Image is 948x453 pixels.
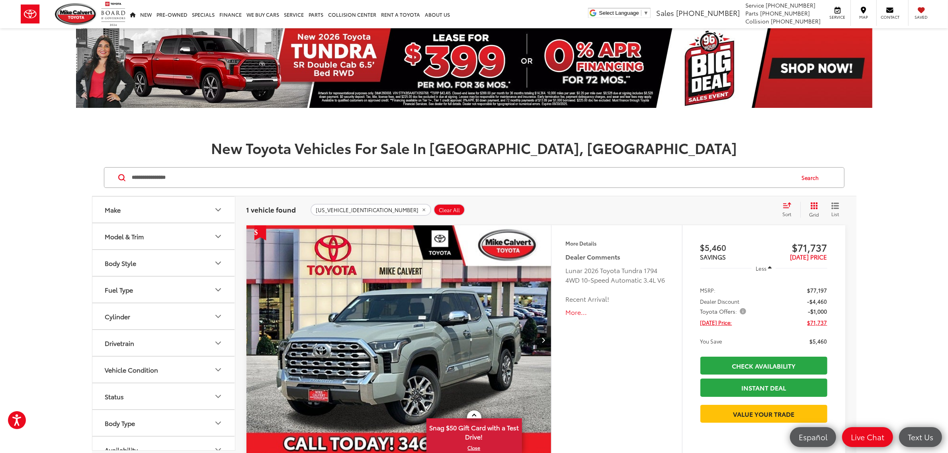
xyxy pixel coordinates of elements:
button: remove 5TFMC5DB1TX118426 [311,204,431,216]
span: Sales [656,8,674,18]
div: Cylinder [105,312,131,320]
span: Saved [913,14,930,20]
span: Live Chat [847,432,888,442]
span: You Save [700,337,722,345]
span: ▼ [643,10,649,16]
div: Status [105,392,124,400]
span: Clear All [439,207,460,213]
span: $71,737 [764,241,827,253]
span: List [831,211,839,217]
button: DrivetrainDrivetrain [92,330,236,356]
a: Instant Deal [700,379,827,396]
span: [PHONE_NUMBER] [676,8,740,18]
div: Make [213,205,223,215]
span: ​ [641,10,641,16]
div: Model & Trim [105,232,144,240]
span: Map [855,14,872,20]
span: Collision [745,17,769,25]
button: Grid View [800,202,825,218]
span: MSRP: [700,286,716,294]
span: Toyota Offers: [700,307,748,315]
div: Body Style [213,258,223,268]
button: Body TypeBody Type [92,410,236,436]
span: Select Language [599,10,639,16]
span: $71,737 [807,318,827,326]
button: List View [825,202,845,218]
a: Check Availability [700,357,827,375]
button: Body StyleBody Style [92,250,236,276]
span: [PHONE_NUMBER] [766,1,815,9]
img: New 2026 Toyota Tundra [76,28,872,108]
input: Search by Make, Model, or Keyword [131,168,794,187]
span: [PHONE_NUMBER] [771,17,821,25]
div: Body Type [105,419,135,427]
span: Text Us [904,432,937,442]
span: $5,460 [810,337,827,345]
div: Drivetrain [105,339,135,347]
h5: Dealer Comments [565,252,668,262]
button: Model & TrimModel & Trim [92,223,236,249]
div: Cylinder [213,312,223,321]
button: More... [565,308,668,317]
span: Grid [809,211,819,218]
button: Select sort value [779,202,800,218]
span: Contact [881,14,899,20]
span: Get Price Drop Alert [254,225,266,240]
button: Toyota Offers: [700,307,749,315]
button: Vehicle ConditionVehicle Condition [92,357,236,383]
span: -$1,000 [808,307,827,315]
span: Español [795,432,831,442]
span: 1 vehicle found [246,205,296,214]
span: Service [829,14,846,20]
a: Value Your Trade [700,405,827,423]
div: Body Type [213,418,223,428]
span: Service [745,1,764,9]
span: [PHONE_NUMBER] [760,9,810,17]
button: Next image [535,326,551,354]
span: $77,197 [807,286,827,294]
a: Español [790,427,836,447]
button: StatusStatus [92,383,236,409]
h4: More Details [565,240,668,246]
button: CylinderCylinder [92,303,236,329]
span: Dealer Discount [700,297,740,305]
button: Less [752,261,776,275]
div: Body Style [105,259,137,267]
span: [DATE] Price: [700,318,732,326]
button: Fuel TypeFuel Type [92,277,236,303]
div: Status [213,392,223,401]
div: Fuel Type [213,285,223,295]
div: Vehicle Condition [213,365,223,375]
div: Make [105,206,121,213]
div: Vehicle Condition [105,366,158,373]
button: Clear All [434,204,465,216]
a: Select Language​ [599,10,649,16]
span: $5,460 [700,241,764,253]
button: Search [794,168,831,187]
a: Live Chat [842,427,893,447]
div: Fuel Type [105,286,133,293]
a: Text Us [899,427,942,447]
span: Sort [783,211,792,217]
span: Snag $50 Gift Card with a Test Drive! [427,419,521,443]
span: Parts [745,9,758,17]
span: [US_VEHICLE_IDENTIFICATION_NUMBER] [316,207,419,213]
div: Lunar 2026 Toyota Tundra 1794 4WD 10-Speed Automatic 3.4L V6 Recent Arrival! [565,266,668,304]
span: -$4,460 [807,297,827,305]
span: Less [756,265,766,272]
button: MakeMake [92,197,236,223]
div: Model & Trim [213,232,223,241]
img: Mike Calvert Toyota [55,3,97,25]
span: [DATE] PRICE [790,252,827,261]
div: Drivetrain [213,338,223,348]
span: SAVINGS [700,252,726,261]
